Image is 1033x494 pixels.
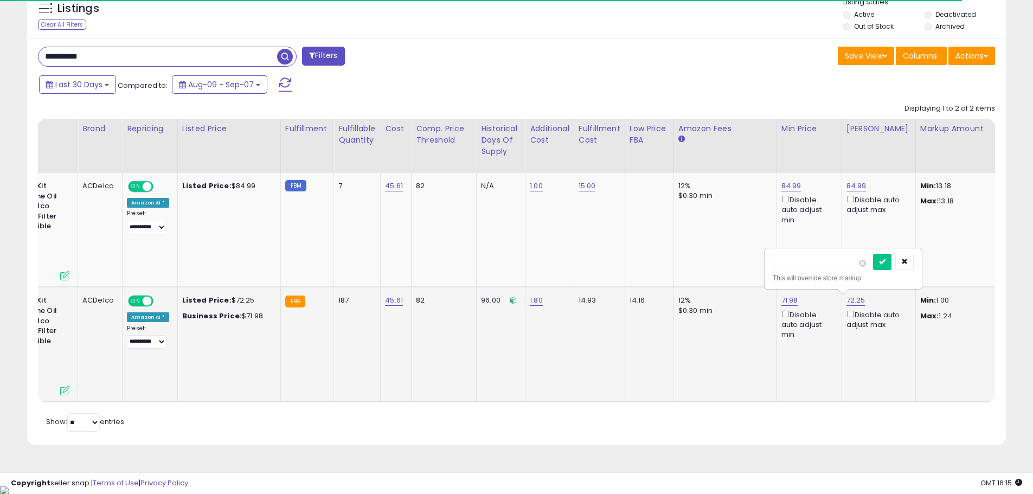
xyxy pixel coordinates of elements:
div: Disable auto adjust max [846,194,907,215]
small: FBM [285,180,306,191]
div: seller snap | | [11,478,188,489]
button: Columns [896,47,947,65]
a: 15.00 [579,181,596,191]
div: 187 [338,296,372,305]
span: ON [129,182,143,191]
div: 12% [678,296,768,305]
span: OFF [152,297,169,306]
span: OFF [152,182,169,191]
a: 45.61 [385,295,403,306]
div: [PERSON_NAME] [846,123,911,134]
div: ACDelco [82,296,114,305]
div: Clear All Filters [38,20,86,30]
p: 1.00 [920,296,1010,305]
div: Amazon Fees [678,123,772,134]
b: Business Price: [182,311,242,321]
div: ACDelco [82,181,114,191]
button: Aug-09 - Sep-07 [172,75,267,94]
a: Privacy Policy [140,478,188,488]
div: Amazon AI * [127,312,169,322]
div: Fulfillment Cost [579,123,620,146]
label: Deactivated [935,10,976,19]
h5: Listings [57,1,99,16]
div: Min Price [781,123,837,134]
span: Aug-09 - Sep-07 [188,79,254,90]
div: Preset: [127,210,169,234]
label: Out of Stock [854,22,894,31]
div: Repricing [127,123,173,134]
div: Brand [82,123,118,134]
p: 1.24 [920,311,1010,321]
div: N/A [481,181,517,191]
div: Historical Days Of Supply [481,123,521,157]
div: Listed Price [182,123,276,134]
a: 1.00 [530,181,543,191]
div: Amazon AI * [127,198,169,208]
div: Comp. Price Threshold [416,123,472,146]
span: Columns [903,50,937,61]
button: Last 30 Days [39,75,116,94]
div: $0.30 min [678,306,768,316]
strong: Min: [920,295,936,305]
div: $84.99 [182,181,272,191]
label: Archived [935,22,965,31]
small: FBA [285,296,305,307]
strong: Copyright [11,478,50,488]
div: 14.16 [630,296,665,305]
div: Fulfillable Quantity [338,123,376,146]
div: This will override store markup [773,273,914,284]
button: Save View [838,47,894,65]
a: 84.99 [781,181,801,191]
a: 45.61 [385,181,403,191]
a: 1.80 [530,295,543,306]
div: Low Price FBA [630,123,669,146]
div: Fulfillment [285,123,329,134]
strong: Max: [920,311,939,321]
p: 13.18 [920,196,1010,206]
div: Disable auto adjust min [781,309,833,340]
button: Filters [302,47,344,66]
div: 96.00 [481,296,517,305]
a: Terms of Use [93,478,139,488]
div: Additional Cost [530,123,569,146]
div: Disable auto adjust min [781,194,833,225]
div: 12% [678,181,768,191]
span: Compared to: [118,80,168,91]
a: 71.98 [781,295,798,306]
p: 13.18 [920,181,1010,191]
strong: Min: [920,181,936,191]
div: 82 [416,181,468,191]
span: 2025-10-8 16:15 GMT [980,478,1022,488]
div: Markup Amount [920,123,1014,134]
div: $0.30 min [678,191,768,201]
b: Listed Price: [182,181,232,191]
span: Last 30 Days [55,79,102,90]
strong: Max: [920,196,939,206]
label: Active [854,10,874,19]
div: Displaying 1 to 2 of 2 items [904,104,995,114]
div: Disable auto adjust max [846,309,907,330]
small: Amazon Fees. [678,134,685,144]
div: 7 [338,181,372,191]
div: $71.98 [182,311,272,321]
button: Actions [948,47,995,65]
a: 84.99 [846,181,867,191]
a: 72.25 [846,295,865,306]
div: Preset: [127,325,169,349]
div: $72.25 [182,296,272,305]
b: Listed Price: [182,295,232,305]
span: ON [129,297,143,306]
div: Cost [385,123,407,134]
span: Show: entries [46,416,124,427]
div: 14.93 [579,296,617,305]
div: 82 [416,296,468,305]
